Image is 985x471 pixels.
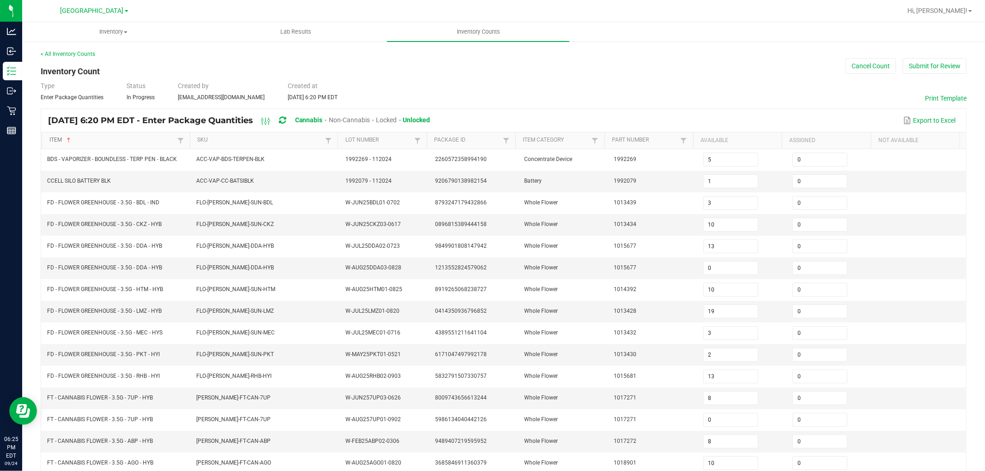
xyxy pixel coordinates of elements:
span: 8919265068238727 [435,286,487,292]
inline-svg: Analytics [7,27,16,36]
span: [PERSON_NAME]-FT-CAN-7UP [196,394,271,401]
span: In Progress [127,94,155,101]
button: Export to Excel [901,113,958,128]
span: W-JUN25BDL01-0702 [345,199,400,206]
p: 09/24 [4,460,18,467]
span: Non-Cannabis [329,116,370,124]
span: Whole Flower [524,351,558,358]
a: Filter [589,135,600,146]
span: W-JUL25LMZ01-0820 [345,308,399,314]
a: < All Inventory Counts [41,51,95,57]
inline-svg: Inventory [7,66,16,76]
span: Enter Package Quantities [41,94,103,101]
button: Print Template [925,94,967,103]
span: FD - FLOWER GREENHOUSE - 3.5G - CKZ - HYB [47,221,162,227]
span: FT - CANNABIS FLOWER - 3.5G - ABP - HYB [47,438,153,444]
span: 4389551211641104 [435,329,487,336]
p: 06:25 PM EDT [4,435,18,460]
span: 1013428 [614,308,636,314]
span: [PERSON_NAME]-FT-CAN-7UP [196,416,271,423]
span: Battery [524,178,542,184]
span: W-AUG25DDA03-0828 [345,264,401,271]
span: FD - FLOWER GREENHOUSE - 3.5G - HTM - HYB [47,286,163,292]
span: FD - FLOWER GREENHOUSE - 3.5G - DDA - HYB [47,264,162,271]
span: ACC-VAP-BDS-TERPEN-BLK [196,156,265,162]
span: Whole Flower [524,459,558,466]
span: [PERSON_NAME]-FT-CAN-ABP [196,438,271,444]
span: [DATE] 6:20 PM EDT [288,94,338,101]
span: FD - FLOWER GREENHOUSE - 3.5G - PKT - HYI [47,351,160,358]
span: 1015677 [614,264,636,271]
a: Part NumberSortable [612,137,678,144]
span: W-AUG25AGO01-0820 [345,459,401,466]
span: FT - CANNABIS FLOWER - 3.5G - 7UP - HYB [47,394,153,401]
span: FLO-[PERSON_NAME]-SUN-MEC [196,329,275,336]
a: Item CategorySortable [523,137,590,144]
span: FLO-[PERSON_NAME]-SUN-PKT [196,351,274,358]
span: Type [41,82,54,89]
span: 8793247179432866 [435,199,487,206]
span: 8009743656613244 [435,394,487,401]
span: 1992079 [614,178,636,184]
a: Inventory Counts [387,22,569,42]
span: 5832791507330757 [435,373,487,379]
span: Whole Flower [524,394,558,401]
span: Whole Flower [524,329,558,336]
span: FLO-[PERSON_NAME]-SUN-CKZ [196,221,274,227]
span: Whole Flower [524,373,558,379]
span: Concentrate Device [524,156,572,162]
span: 9489407219595952 [435,438,487,444]
span: BDS - VAPORIZER - BOUNDLESS - TERP PEN - BLACK [47,156,177,162]
span: Lab Results [268,28,324,36]
span: FD - FLOWER GREENHOUSE - 3.5G - BDL - IND [47,199,159,206]
span: W-AUG25HTM01-0825 [345,286,402,292]
span: FLO-[PERSON_NAME]-SUN-BDL [196,199,273,206]
inline-svg: Reports [7,126,16,135]
span: Cannabis [295,116,323,124]
a: Filter [323,135,334,146]
span: FD - FLOWER GREENHOUSE - 3.5G - DDA - HYB [47,243,162,249]
span: 6171047497992178 [435,351,487,358]
span: 2260572358994190 [435,156,487,162]
span: Whole Flower [524,199,558,206]
span: [PERSON_NAME]-FT-CAN-AGO [196,459,271,466]
span: Whole Flower [524,221,558,227]
span: FT - CANNABIS FLOWER - 3.5G - 7UP - HYB [47,416,153,423]
span: FLO-[PERSON_NAME]-DDA-HYB [196,243,274,249]
span: Whole Flower [524,264,558,271]
th: Not Available [871,132,960,149]
span: Hi, [PERSON_NAME]! [907,7,967,14]
span: 9206790138982154 [435,178,487,184]
span: Whole Flower [524,286,558,292]
span: W-JUN25CKZ03-0617 [345,221,401,227]
span: 9849901808147942 [435,243,487,249]
span: 1013430 [614,351,636,358]
span: [GEOGRAPHIC_DATA] [60,7,124,15]
span: 1213552824579062 [435,264,487,271]
span: 1015677 [614,243,636,249]
inline-svg: Outbound [7,86,16,95]
span: Created by [178,82,209,89]
span: Locked [376,116,397,124]
span: 1017271 [614,416,636,423]
div: [DATE] 6:20 PM EDT - Enter Package Quantities [48,112,437,129]
span: 0896815389444158 [435,221,487,227]
span: FD - FLOWER GREENHOUSE - 3.5G - LMZ - HYB [47,308,162,314]
iframe: Resource center [9,397,37,425]
inline-svg: Inbound [7,47,16,56]
span: Whole Flower [524,438,558,444]
a: SKUSortable [197,137,323,144]
span: 1992269 - 112024 [345,156,392,162]
a: Lab Results [205,22,387,42]
span: 1014392 [614,286,636,292]
a: Inventory [22,22,205,42]
span: W-AUG25RHB02-0903 [345,373,401,379]
th: Assigned [782,132,870,149]
span: FLO-[PERSON_NAME]-SUN-HTM [196,286,275,292]
span: 0414350936796852 [435,308,487,314]
span: Whole Flower [524,308,558,314]
span: Inventory Counts [444,28,513,36]
a: ItemSortable [49,137,175,144]
span: FLO-[PERSON_NAME]-SUN-LMZ [196,308,274,314]
span: W-JUN257UP03-0626 [345,394,401,401]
